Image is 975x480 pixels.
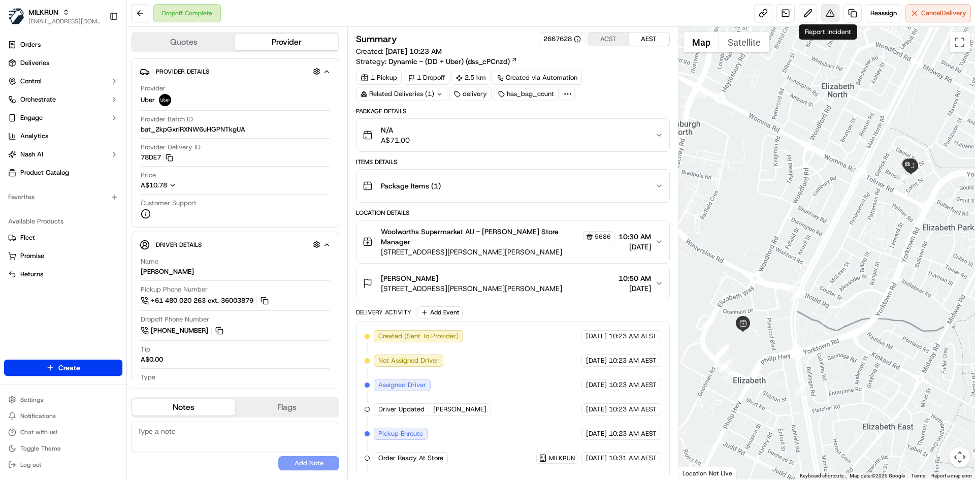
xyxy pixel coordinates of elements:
[378,429,423,438] span: Pickup Enroute
[681,466,714,479] img: Google
[800,472,843,479] button: Keyboard shortcuts
[4,409,122,423] button: Notifications
[132,34,235,50] button: Quotes
[28,17,101,25] button: [EMAIL_ADDRESS][DOMAIN_NAME]
[619,273,651,283] span: 10:50 AM
[156,68,209,76] span: Provider Details
[681,466,714,479] a: Open this area in Google Maps (opens a new window)
[381,247,614,257] span: [STREET_ADDRESS][PERSON_NAME][PERSON_NAME]
[381,227,580,247] span: Woolworths Supermarket AU - [PERSON_NAME] Store Manager
[141,84,166,93] span: Provider
[378,405,425,414] span: Driver Updated
[151,296,253,305] span: +61 480 020 263 ext. 36003879
[609,380,657,390] span: 10:23 AM AEST
[141,153,173,162] button: 78DE7
[493,71,582,85] a: Created via Automation
[235,34,338,50] button: Provider
[141,373,155,382] span: Type
[388,56,510,67] span: Dynamic - (DD + Uber) (dss_cPCnzd)
[8,233,118,242] a: Fleet
[4,165,122,181] a: Product Catalog
[4,189,122,205] div: Favorites
[609,405,657,414] span: 10:23 AM AEST
[20,270,43,279] span: Returns
[586,380,607,390] span: [DATE]
[852,169,865,182] div: 8
[235,399,338,415] button: Flags
[20,396,43,404] span: Settings
[905,4,971,22] button: CancelDelivery
[356,119,669,151] button: N/AA$71.00
[385,47,442,56] span: [DATE] 10:23 AM
[921,9,966,18] span: Cancel Delivery
[950,447,970,467] button: Map camera controls
[619,283,651,294] span: [DATE]
[141,115,193,124] span: Provider Batch ID
[4,230,122,246] button: Fleet
[28,7,58,17] button: MILKRUN
[866,4,901,22] button: Reassign
[4,55,122,71] a: Deliveries
[381,283,562,294] span: [STREET_ADDRESS][PERSON_NAME][PERSON_NAME]
[20,132,48,141] span: Analytics
[356,107,669,115] div: Package Details
[356,158,669,166] div: Items Details
[141,181,167,189] span: A$10.78
[4,458,122,472] button: Log out
[356,35,397,44] h3: Summary
[678,467,737,479] div: Location Not Live
[790,289,803,302] div: 7
[381,125,410,135] span: N/A
[4,425,122,439] button: Chat with us!
[151,326,208,335] span: [PHONE_NUMBER]
[619,242,651,252] span: [DATE]
[356,56,517,67] div: Strategy:
[141,125,245,134] span: bat_2kpGxriRXNW6uHGPNTkgUA
[356,170,669,202] button: Package Items (1)
[4,393,122,407] button: Settings
[141,257,158,266] span: Name
[20,168,69,177] span: Product Catalog
[586,356,607,365] span: [DATE]
[141,345,150,354] span: Tip
[8,251,118,261] a: Promise
[156,241,202,249] span: Driver Details
[404,71,449,85] div: 1 Dropoff
[684,32,719,52] button: Show street map
[141,181,230,190] button: A$10.78
[58,363,80,373] span: Create
[20,150,43,159] span: Nash AI
[588,33,629,46] button: ACST
[381,181,441,191] span: Package Items ( 1 )
[141,325,225,336] button: [PHONE_NUMBER]
[132,399,235,415] button: Notes
[609,429,657,438] span: 10:23 AM AEST
[701,317,714,330] div: 2
[20,77,42,86] span: Control
[141,295,270,306] a: +61 480 020 263 ext. 36003879
[378,356,439,365] span: Not Assigned Driver
[8,8,24,24] img: MILKRUN
[141,267,194,276] div: [PERSON_NAME]
[20,233,35,242] span: Fleet
[20,58,49,68] span: Deliveries
[20,95,56,104] span: Orchestrate
[141,199,197,208] span: Customer Support
[795,382,808,396] div: 1
[433,405,486,414] span: [PERSON_NAME]
[141,355,163,364] div: A$0.00
[141,143,201,152] span: Provider Delivery ID
[159,94,171,106] img: uber-new-logo.jpeg
[586,332,607,341] span: [DATE]
[20,412,56,420] span: Notifications
[140,63,331,80] button: Provider Details
[586,429,607,438] span: [DATE]
[356,308,411,316] div: Delivery Activity
[494,87,559,101] div: has_bag_count
[4,73,122,89] button: Control
[619,232,651,242] span: 10:30 AM
[4,146,122,163] button: Nash AI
